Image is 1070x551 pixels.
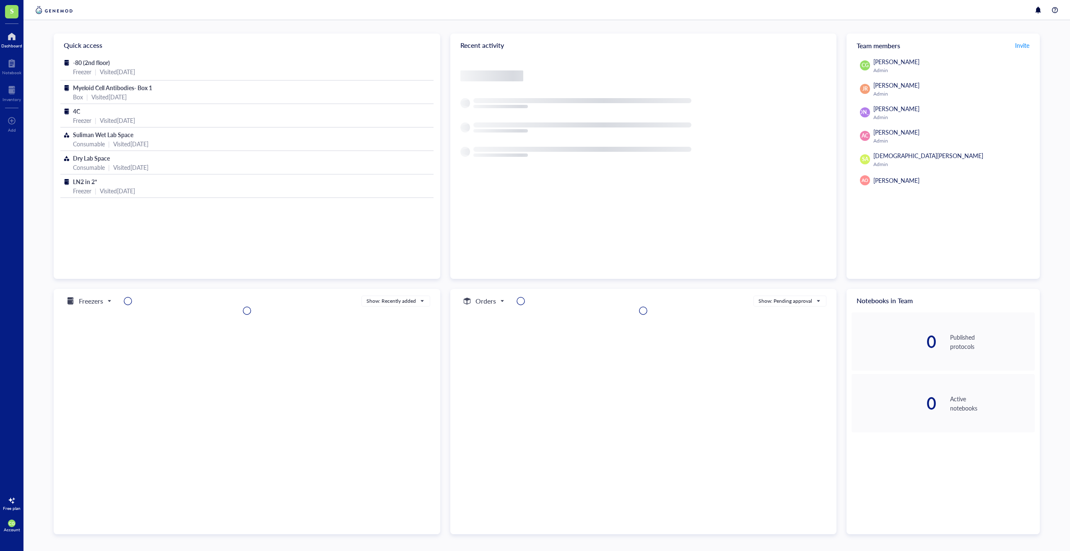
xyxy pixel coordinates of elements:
[873,138,1031,144] div: Admin
[862,132,868,140] span: AC
[845,109,886,116] span: [PERSON_NAME]
[873,104,919,113] span: [PERSON_NAME]
[8,127,16,133] div: Add
[862,177,868,184] span: AO
[847,289,1040,312] div: Notebooks in Team
[73,130,133,139] span: Suliman Wet Lab Space
[86,92,88,101] div: |
[4,527,20,532] div: Account
[73,67,91,76] div: Freezer
[34,5,75,15] img: genemod-logo
[73,186,91,195] div: Freezer
[100,116,135,125] div: Visited [DATE]
[847,34,1040,57] div: Team members
[9,521,15,526] span: CG
[873,128,919,136] span: [PERSON_NAME]
[95,186,96,195] div: |
[54,34,440,57] div: Quick access
[852,333,936,350] div: 0
[73,83,152,92] span: Myeloid Cell Antibodies- Box 1
[95,116,96,125] div: |
[113,139,148,148] div: Visited [DATE]
[873,67,1031,74] div: Admin
[366,297,416,305] div: Show: Recently added
[873,57,919,66] span: [PERSON_NAME]
[100,67,135,76] div: Visited [DATE]
[113,163,148,172] div: Visited [DATE]
[108,163,110,172] div: |
[3,83,21,102] a: Inventory
[79,296,103,306] h5: Freezers
[475,296,496,306] h5: Orders
[3,506,21,511] div: Free plan
[862,62,869,69] span: CG
[950,394,1035,413] div: Active notebooks
[873,114,1031,121] div: Admin
[73,177,97,186] span: LN2 in 2*
[73,58,110,67] span: -80 (2nd floor)
[73,116,91,125] div: Freezer
[873,81,919,89] span: [PERSON_NAME]
[862,85,868,93] span: JR
[10,5,14,16] span: S
[2,57,21,75] a: Notebook
[873,91,1031,97] div: Admin
[108,139,110,148] div: |
[1015,39,1030,52] button: Invite
[91,92,127,101] div: Visited [DATE]
[3,97,21,102] div: Inventory
[2,70,21,75] div: Notebook
[1,43,22,48] div: Dashboard
[73,107,80,115] span: 4C
[73,139,105,148] div: Consumable
[1,30,22,48] a: Dashboard
[852,395,936,412] div: 0
[73,92,83,101] div: Box
[873,161,1031,168] div: Admin
[1015,41,1029,49] span: Invite
[450,34,837,57] div: Recent activity
[950,333,1035,351] div: Published protocols
[100,186,135,195] div: Visited [DATE]
[95,67,96,76] div: |
[758,297,812,305] div: Show: Pending approval
[73,163,105,172] div: Consumable
[873,176,919,185] span: [PERSON_NAME]
[862,156,868,163] span: SA
[73,154,110,162] span: Dry Lab Space
[873,151,983,160] span: [DEMOGRAPHIC_DATA][PERSON_NAME]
